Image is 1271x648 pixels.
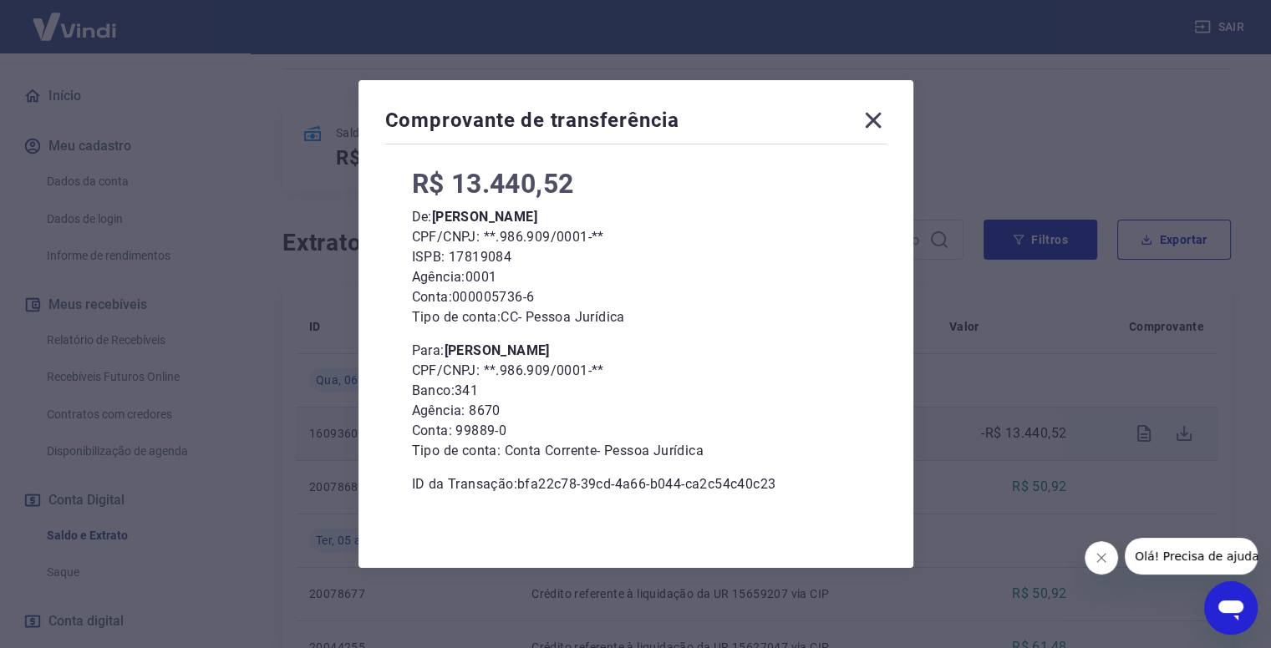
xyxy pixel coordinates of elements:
[412,401,860,421] p: Agência: 8670
[412,474,860,494] p: ID da Transação: bfa22c78-39cd-4a66-b044-ca2c54c40c23
[412,227,860,247] p: CPF/CNPJ: **.986.909/0001-**
[412,421,860,441] p: Conta: 99889-0
[412,207,860,227] p: De:
[1085,541,1118,575] iframe: Fechar mensagem
[412,287,860,307] p: Conta: 000005736-6
[385,107,887,140] div: Comprovante de transferência
[412,168,574,200] span: R$ 13.440,52
[412,247,860,267] p: ISPB: 17819084
[445,342,550,358] b: [PERSON_NAME]
[412,441,860,461] p: Tipo de conta: Conta Corrente - Pessoa Jurídica
[412,361,860,381] p: CPF/CNPJ: **.986.909/0001-**
[412,381,860,401] p: Banco: 341
[412,341,860,361] p: Para:
[1125,538,1258,575] iframe: Mensagem da empresa
[432,209,537,225] b: [PERSON_NAME]
[412,267,860,287] p: Agência: 0001
[412,307,860,327] p: Tipo de conta: CC - Pessoa Jurídica
[10,12,140,25] span: Olá! Precisa de ajuda?
[1204,581,1258,635] iframe: Botão para abrir a janela de mensagens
